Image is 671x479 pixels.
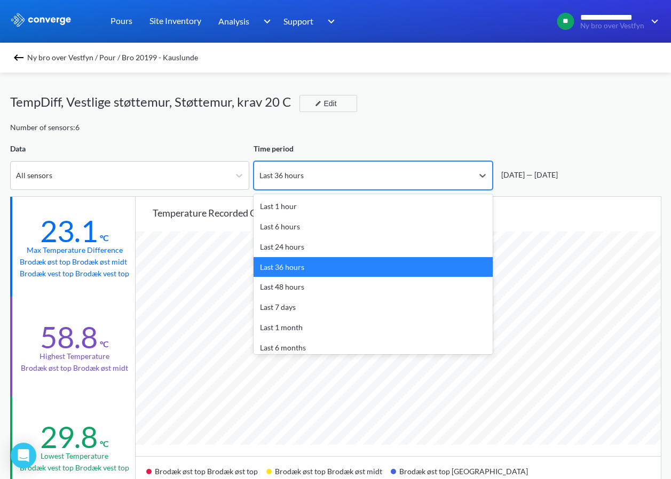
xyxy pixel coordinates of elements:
[20,268,129,280] p: Brodæk vest top Brodæk vest top
[153,205,661,220] div: Temperature recorded over time
[27,244,123,256] div: Max temperature difference
[10,92,299,112] div: TempDiff, Vestlige støttemur, Støttemur, krav 20 C
[20,256,129,268] p: Brodæk øst top Brodæk øst midt
[644,15,661,28] img: downArrow.svg
[580,22,644,30] span: Ny bro over Vestfyn
[40,419,98,455] div: 29.8
[10,143,249,155] div: Data
[27,50,198,65] span: Ny bro over Vestfyn / Pour / Bro 20199 - Kauslunde
[299,95,357,112] button: Edit
[254,257,493,277] div: Last 36 hours
[10,122,80,133] div: Number of sensors: 6
[315,100,321,107] img: edit-icon.svg
[16,170,52,181] div: All sensors
[40,213,98,249] div: 23.1
[311,97,338,110] div: Edit
[254,338,493,358] div: Last 6 months
[391,463,536,477] div: Brodæk øst top [GEOGRAPHIC_DATA]
[254,297,493,317] div: Last 7 days
[259,170,304,181] div: Last 36 hours
[41,450,108,462] div: Lowest temperature
[266,463,391,477] div: Brodæk øst top Brodæk øst midt
[254,317,493,338] div: Last 1 month
[21,362,128,374] p: Brodæk øst top Brodæk øst midt
[12,51,25,64] img: backspace.svg
[321,15,338,28] img: downArrow.svg
[254,143,493,155] div: Time period
[254,196,493,217] div: Last 1 hour
[40,319,98,355] div: 58.8
[254,277,493,297] div: Last 48 hours
[283,14,313,28] span: Support
[146,463,266,477] div: Brodæk øst top Brodæk øst top
[40,350,109,362] div: Highest temperature
[10,13,72,27] img: logo_ewhite.svg
[254,217,493,237] div: Last 6 hours
[497,169,558,181] div: [DATE] — [DATE]
[20,462,129,474] p: Brodæk vest top Brodæk vest top
[218,14,249,28] span: Analysis
[11,443,36,468] div: Open Intercom Messenger
[256,15,273,28] img: downArrow.svg
[254,237,493,257] div: Last 24 hours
